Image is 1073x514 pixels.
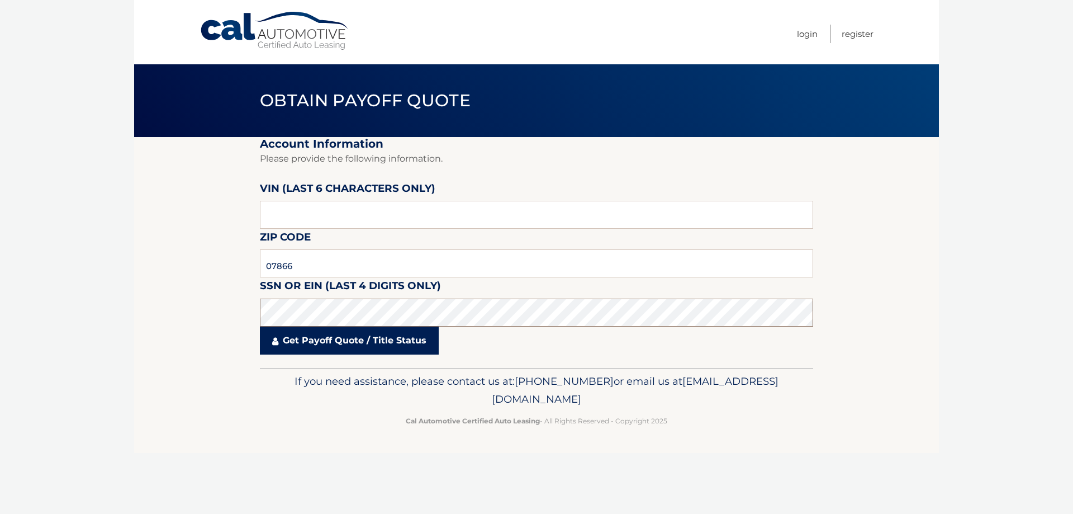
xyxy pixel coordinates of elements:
[260,327,439,355] a: Get Payoff Quote / Title Status
[200,11,350,51] a: Cal Automotive
[515,375,614,388] span: [PHONE_NUMBER]
[260,229,311,249] label: Zip Code
[260,180,435,201] label: VIN (last 6 characters only)
[260,137,813,151] h2: Account Information
[842,25,873,43] a: Register
[260,151,813,167] p: Please provide the following information.
[260,90,471,111] span: Obtain Payoff Quote
[260,277,441,298] label: SSN or EIN (last 4 digits only)
[406,417,540,425] strong: Cal Automotive Certified Auto Leasing
[267,415,806,427] p: - All Rights Reserved - Copyright 2025
[267,372,806,408] p: If you need assistance, please contact us at: or email us at
[797,25,818,43] a: Login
